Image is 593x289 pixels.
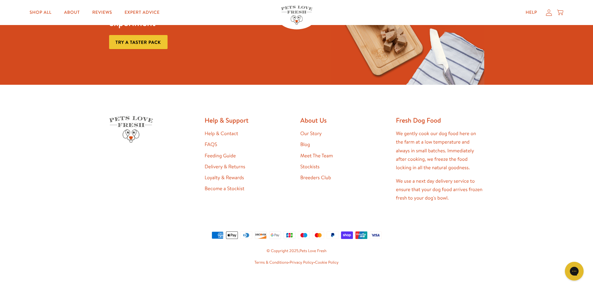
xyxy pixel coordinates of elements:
a: Try a taster pack [109,35,168,49]
a: FAQS [205,141,217,148]
p: We use a next day delivery service to ensure that your dog food arrives frozen fresh to your dog'... [396,177,484,203]
a: Help & Contact [205,130,238,137]
small: • • [109,259,484,266]
a: Pets Love Fresh [299,248,326,254]
a: Shop All [25,6,57,19]
img: Pets Love Fresh [109,116,153,143]
small: © Copyright 2025, [109,248,484,255]
a: Loyalty & Rewards [205,174,244,181]
a: Stockists [300,163,320,170]
a: Terms & Conditions [254,260,288,265]
iframe: Gorgias live chat messenger [562,260,587,283]
a: Delivery & Returns [205,163,245,170]
a: Meet The Team [300,152,333,159]
h2: Fresh Dog Food [396,116,484,124]
h3: Dog food that isn't a chemistry experiment [109,4,263,29]
a: Become a Stockist [205,185,244,192]
img: Pets Love Fresh [281,6,312,25]
a: Our Story [300,130,322,137]
h2: Help & Support [205,116,293,124]
a: Reviews [87,6,117,19]
h2: About Us [300,116,389,124]
a: Blog [300,141,310,148]
a: Breeders Club [300,174,331,181]
a: About [59,6,85,19]
a: Help [520,6,542,19]
a: Expert Advice [120,6,165,19]
a: Feeding Guide [205,152,236,159]
p: We gently cook our dog food here on the farm at a low temperature and always in small batches. Im... [396,129,484,172]
a: Cookie Policy [315,260,339,265]
a: Privacy Policy [289,260,313,265]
